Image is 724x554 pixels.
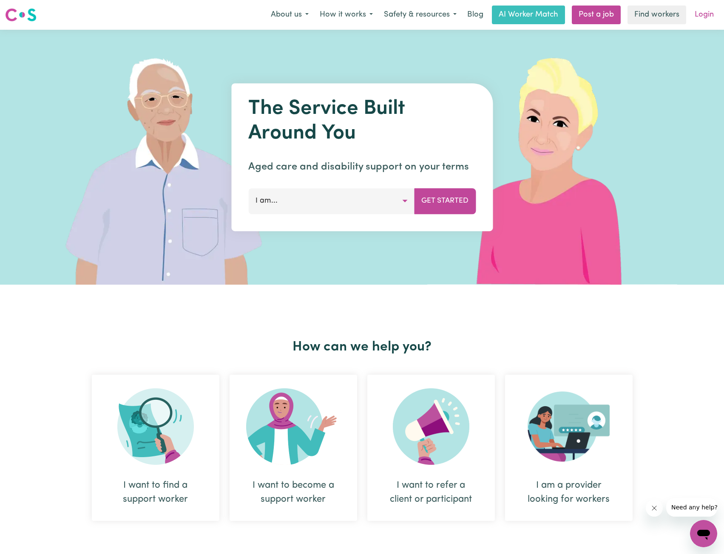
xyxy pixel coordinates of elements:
a: Blog [462,6,488,24]
button: About us [265,6,314,24]
a: Post a job [572,6,621,24]
span: Need any help? [5,6,51,13]
iframe: Message from company [666,498,717,517]
button: Get Started [414,188,476,214]
div: I want to refer a client or participant [367,375,495,521]
div: I want to find a support worker [92,375,219,521]
button: Safety & resources [378,6,462,24]
img: Provider [528,388,610,465]
a: Careseekers logo [5,5,37,25]
h2: How can we help you? [87,339,638,355]
div: I am a provider looking for workers [505,375,633,521]
button: How it works [314,6,378,24]
div: I am a provider looking for workers [525,478,612,506]
div: I want to find a support worker [112,478,199,506]
a: Login [690,6,719,24]
iframe: Close message [646,500,663,517]
iframe: Button to launch messaging window [690,520,717,547]
div: I want to become a support worker [230,375,357,521]
p: Aged care and disability support on your terms [248,159,476,175]
div: I want to refer a client or participant [388,478,474,506]
button: I am... [248,188,415,214]
a: AI Worker Match [492,6,565,24]
img: Become Worker [246,388,341,465]
img: Careseekers logo [5,7,37,23]
h1: The Service Built Around You [248,97,476,146]
a: Find workers [627,6,686,24]
img: Refer [393,388,469,465]
div: I want to become a support worker [250,478,337,506]
img: Search [117,388,194,465]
